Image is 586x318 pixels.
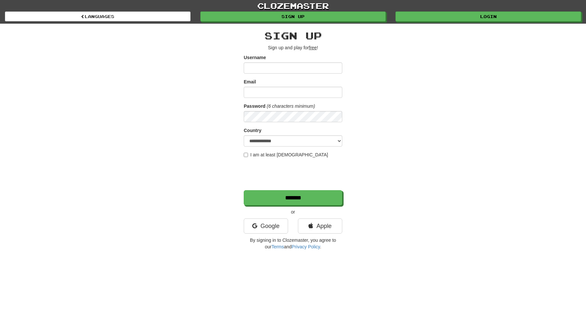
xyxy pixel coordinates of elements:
[244,30,342,41] h2: Sign up
[244,161,344,187] iframe: reCAPTCHA
[309,45,317,50] u: free
[244,153,248,157] input: I am at least [DEMOGRAPHIC_DATA]
[244,103,265,109] label: Password
[244,237,342,250] p: By signing in to Clozemaster, you agree to our and .
[5,11,191,21] a: Languages
[298,218,342,234] a: Apple
[200,11,386,21] a: Sign up
[244,54,266,61] label: Username
[395,11,581,21] a: Login
[244,209,342,215] p: or
[267,103,315,109] em: (6 characters minimum)
[244,44,342,51] p: Sign up and play for !
[244,127,261,134] label: Country
[271,244,284,249] a: Terms
[244,151,328,158] label: I am at least [DEMOGRAPHIC_DATA]
[292,244,320,249] a: Privacy Policy
[244,79,256,85] label: Email
[244,218,288,234] a: Google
